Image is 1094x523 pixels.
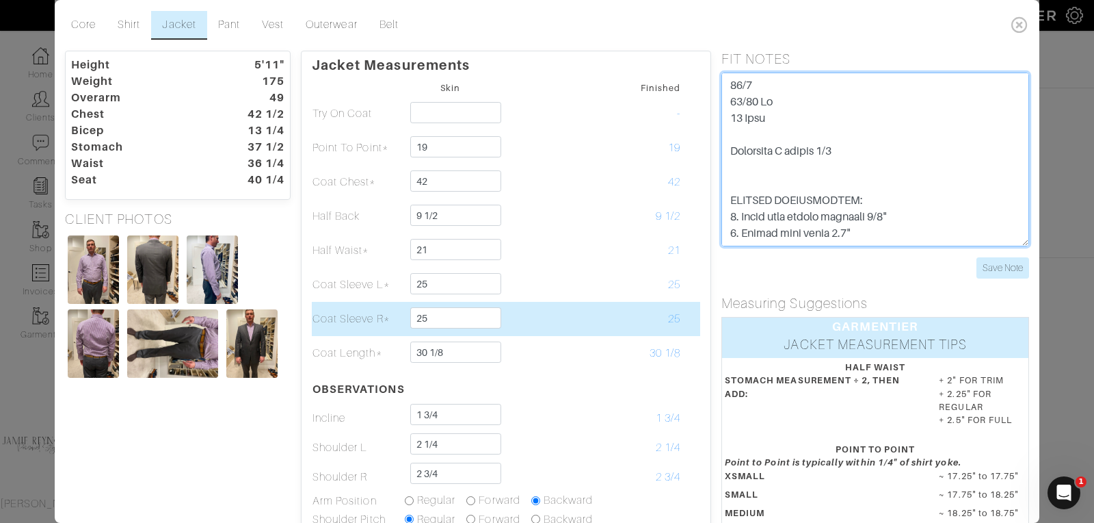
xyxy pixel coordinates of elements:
[417,492,455,509] label: Regular
[312,233,404,268] td: Half Waist*
[725,457,961,468] em: Point to Point is typically within 1/4" of shirt yoke.
[151,11,206,40] a: Jacket
[721,73,1029,246] textarea: 74/5 16/61 Lo 09 Ipsu DOLORSI AMETCONSECTE: 5. Adipi elit seddoe temporin 5/2" 9. Utlabo etdo mag...
[312,433,404,462] td: Shoulder L
[929,488,1036,501] dd: ~ 17.75" to 18.25"
[721,51,1029,67] h5: FIT NOTES
[668,313,680,325] span: 25
[312,336,404,370] td: Coat Length*
[187,235,238,304] img: aUNuB1NmbNYpX3uMXzaAFV85
[650,347,680,359] span: 30 1/8
[68,309,119,378] img: tsMLyQjgqKtvSHk2Gt9yYf4Q
[127,309,218,378] img: VgT8hd5bLE49ZHU9s4XkvHuD
[61,155,217,172] dt: Waist
[929,374,1036,426] dd: + 2" FOR TRIM + 2.25" FOR REGULAR + 2.5" FOR FULL
[60,11,107,40] a: Core
[312,165,404,199] td: Coat Chest*
[656,442,680,454] span: 2 1/4
[61,139,217,155] dt: Stomach
[677,107,680,120] span: -
[721,295,1029,311] h5: Measuring Suggestions
[312,131,404,165] td: Point To Point*
[217,172,295,188] dt: 40 1/4
[312,403,404,433] td: Incline
[656,412,680,424] span: 1 3/4
[217,155,295,172] dt: 36 1/4
[61,123,217,139] dt: Bicep
[656,471,680,483] span: 2 3/4
[217,123,295,139] dt: 13 1/4
[544,492,593,509] label: Backward
[312,199,404,233] td: Half Back
[107,11,151,40] a: Shirt
[668,279,680,291] span: 25
[312,462,404,492] td: Shoulder R
[217,73,295,90] dt: 175
[61,106,217,123] dt: Chest
[725,443,1026,456] div: POINT TO POINT
[668,244,680,257] span: 21
[715,488,929,507] dt: SMALL
[668,142,680,154] span: 19
[312,51,700,73] p: Jacket Measurements
[722,335,1028,358] div: JACKET MEASUREMENT TIPS
[207,11,251,40] a: Pant
[61,73,217,90] dt: Weight
[1076,476,1086,487] span: 1
[929,470,1036,483] dd: ~ 17.25" to 17.75"
[976,257,1029,279] input: Save Note
[641,83,680,93] small: Finished
[295,11,368,40] a: Outerwear
[312,370,404,403] th: OBSERVATIONS
[65,211,291,227] h5: CLIENT PHOTOS
[312,302,404,336] td: Coat Sleeve R*
[312,492,404,511] td: Arm Position
[61,90,217,106] dt: Overarm
[369,11,410,40] a: Belt
[68,235,119,304] img: TU8SJckYBVQphaAfr3Xz474B
[715,374,929,432] dt: STOMACH MEASUREMENT ÷ 2, THEN ADD:
[1048,476,1080,509] iframe: Intercom live chat
[251,11,295,40] a: Vest
[479,492,520,509] label: Forward
[217,139,295,155] dt: 37 1/2
[61,172,217,188] dt: Seat
[656,210,680,222] span: 9 1/2
[217,106,295,123] dt: 42 1/2
[127,235,178,304] img: Z1XPofGkJ78AqVzfXmniyUGD
[725,361,1026,374] div: HALF WAIST
[226,309,278,378] img: xtqtwUR4aBcaWzTmWFz8L6fW
[440,83,460,93] small: Skin
[217,90,295,106] dt: 49
[929,507,1036,520] dd: ~ 18.25" to 18.75"
[217,57,295,73] dt: 5'11"
[715,470,929,488] dt: XSMALL
[61,57,217,73] dt: Height
[312,97,404,131] td: Try On Coat
[668,176,680,188] span: 42
[312,268,404,302] td: Coat Sleeve L*
[722,318,1028,335] div: GARMENTIER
